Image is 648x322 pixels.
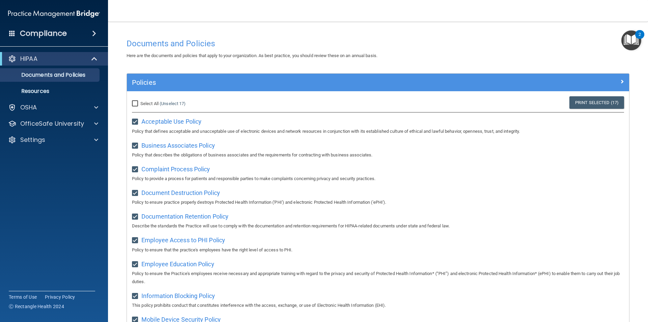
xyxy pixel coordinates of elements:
[20,136,45,144] p: Settings
[141,118,201,125] span: Acceptable Use Policy
[20,29,67,38] h4: Compliance
[132,79,498,86] h5: Policies
[141,237,225,244] span: Employee Access to PHI Policy
[141,189,220,196] span: Document Destruction Policy
[9,294,37,300] a: Terms of Use
[45,294,75,300] a: Privacy Policy
[8,55,98,63] a: HIPAA
[20,55,37,63] p: HIPAA
[8,103,98,112] a: OSHA
[569,96,624,109] a: Print Selected (17)
[141,261,214,268] span: Employee Education Policy
[20,120,84,128] p: OfficeSafe University
[132,198,624,206] p: Policy to ensure practice properly destroys Protected Health Information ('PHI') and electronic P...
[132,77,624,88] a: Policies
[132,222,624,230] p: Describe the standards the Practice will use to comply with the documentation and retention requi...
[8,136,98,144] a: Settings
[20,103,37,112] p: OSHA
[141,166,210,173] span: Complaint Process Policy
[132,101,140,106] input: Select All (Unselect 17)
[8,120,98,128] a: OfficeSafe University
[132,127,624,135] p: Policy that defines acceptable and unacceptable use of electronic devices and network resources i...
[141,142,215,149] span: Business Associates Policy
[141,213,228,220] span: Documentation Retention Policy
[531,274,640,301] iframe: Drift Widget Chat Controller
[140,101,159,106] span: Select All
[127,39,629,48] h4: Documents and Policies
[141,292,215,299] span: Information Blocking Policy
[4,72,97,78] p: Documents and Policies
[639,34,641,43] div: 2
[132,246,624,254] p: Policy to ensure that the practice's employees have the right level of access to PHI.
[132,175,624,183] p: Policy to provide a process for patients and responsible parties to make complaints concerning pr...
[4,88,97,95] p: Resources
[132,270,624,286] p: Policy to ensure the Practice's employees receive necessary and appropriate training with regard ...
[621,30,641,50] button: Open Resource Center, 2 new notifications
[9,303,64,310] span: Ⓒ Rectangle Health 2024
[160,101,186,106] a: (Unselect 17)
[127,53,377,58] span: Here are the documents and policies that apply to your organization. As best practice, you should...
[132,151,624,159] p: Policy that describes the obligations of business associates and the requirements for contracting...
[8,7,100,21] img: PMB logo
[132,301,624,309] p: This policy prohibits conduct that constitutes interference with the access, exchange, or use of ...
